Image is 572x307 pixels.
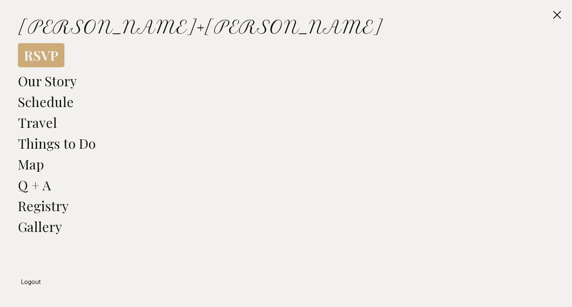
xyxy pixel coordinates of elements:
h1: [PERSON_NAME] + [PERSON_NAME] [18,18,554,36]
span: Logout [21,278,41,285]
a: Schedule [18,93,74,110]
a: Things to Do [18,134,96,152]
a: Map [18,155,44,173]
a: Registry [18,197,69,214]
a: RSVP [18,43,64,67]
a: Travel [18,113,57,131]
a: Gallery [18,217,62,235]
a: Q + A [18,176,51,194]
a: Our Story [18,72,77,90]
button: Logout [18,274,554,289]
span: RSVP [24,46,58,64]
